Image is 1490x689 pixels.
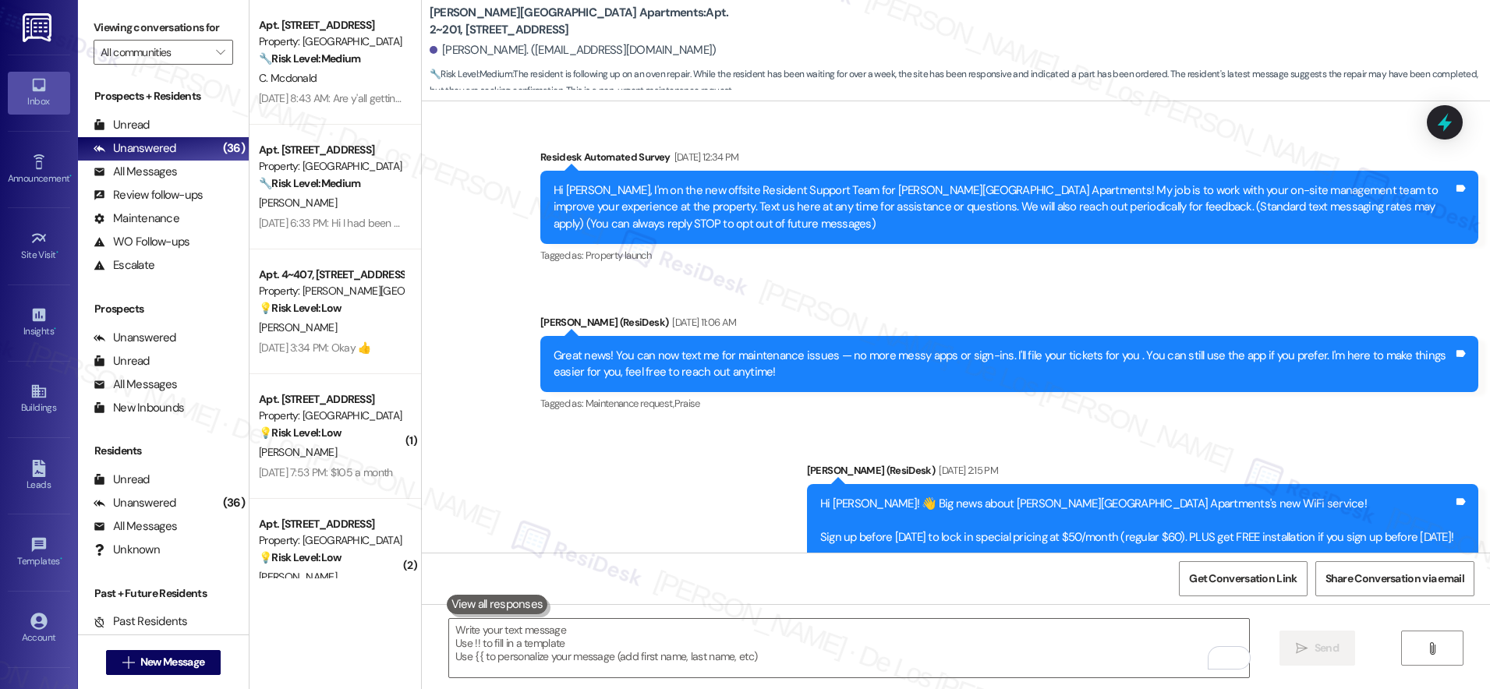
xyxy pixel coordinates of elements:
[8,532,70,574] a: Templates •
[78,585,249,602] div: Past + Future Residents
[69,171,72,182] span: •
[78,301,249,317] div: Prospects
[78,88,249,104] div: Prospects + Residents
[56,247,58,258] span: •
[94,613,188,630] div: Past Residents
[1279,631,1355,666] button: Send
[122,656,134,669] i: 
[60,553,62,564] span: •
[259,516,403,532] div: Apt. [STREET_ADDRESS]
[259,341,371,355] div: [DATE] 3:34 PM: Okay 👍
[94,353,150,369] div: Unread
[94,257,154,274] div: Escalate
[259,17,403,34] div: Apt. [STREET_ADDRESS]
[674,397,700,410] span: Praise
[430,66,1490,100] span: : The resident is following up on an oven repair. While the resident has been waiting for over a ...
[259,301,342,315] strong: 💡 Risk Level: Low
[259,196,337,210] span: [PERSON_NAME]
[540,149,1478,171] div: Residesk Automated Survey
[259,91,494,105] div: [DATE] 8:43 AM: Are y'all getting the service the units
[1179,561,1307,596] button: Get Conversation Link
[94,330,176,346] div: Unanswered
[8,302,70,344] a: Insights •
[259,465,392,479] div: [DATE] 7:53 PM: $105 a month
[94,518,177,535] div: All Messages
[259,51,360,65] strong: 🔧 Risk Level: Medium
[540,392,1478,415] div: Tagged as:
[259,71,317,85] span: C. Mcdonald
[259,408,403,424] div: Property: [GEOGRAPHIC_DATA]
[106,650,221,675] button: New Message
[807,462,1478,484] div: [PERSON_NAME] (ResiDesk)
[259,216,1069,230] div: [DATE] 6:33 PM: Hi I had been talking you yall about assistance and endeavors has 4 agencies that...
[1189,571,1297,587] span: Get Conversation Link
[94,117,150,133] div: Unread
[1315,561,1474,596] button: Share Conversation via email
[259,532,403,549] div: Property: [GEOGRAPHIC_DATA]
[259,267,403,283] div: Apt. 4~407, [STREET_ADDRESS]
[94,140,176,157] div: Unanswered
[259,158,403,175] div: Property: [GEOGRAPHIC_DATA]
[671,149,739,165] div: [DATE] 12:34 PM
[8,455,70,497] a: Leads
[259,176,360,190] strong: 🔧 Risk Level: Medium
[8,378,70,420] a: Buildings
[8,608,70,650] a: Account
[430,42,717,58] div: [PERSON_NAME]. ([EMAIL_ADDRESS][DOMAIN_NAME])
[101,40,208,65] input: All communities
[94,472,150,488] div: Unread
[259,320,337,334] span: [PERSON_NAME]
[554,348,1453,381] div: Great news! You can now text me for maintenance issues — no more messy apps or sign-ins. I'll fil...
[94,542,160,558] div: Unknown
[430,5,741,38] b: [PERSON_NAME][GEOGRAPHIC_DATA] Apartments: Apt. 2~201, [STREET_ADDRESS]
[259,570,337,584] span: [PERSON_NAME]
[94,495,176,511] div: Unanswered
[259,142,403,158] div: Apt. [STREET_ADDRESS]
[219,491,249,515] div: (36)
[94,234,189,250] div: WO Follow-ups
[1325,571,1464,587] span: Share Conversation via email
[449,619,1249,677] textarea: To enrich screen reader interactions, please activate Accessibility in Grammarly extension settings
[94,16,233,40] label: Viewing conversations for
[216,46,225,58] i: 
[586,249,651,262] span: Property launch
[554,182,1453,232] div: Hi [PERSON_NAME], I'm on the new offsite Resident Support Team for [PERSON_NAME][GEOGRAPHIC_DATA]...
[259,445,337,459] span: [PERSON_NAME]
[540,244,1478,267] div: Tagged as:
[586,397,674,410] span: Maintenance request ,
[668,314,736,330] div: [DATE] 11:06 AM
[430,68,512,80] strong: 🔧 Risk Level: Medium
[94,187,203,203] div: Review follow-ups
[8,225,70,267] a: Site Visit •
[54,323,56,334] span: •
[820,496,1453,579] div: Hi [PERSON_NAME]! 👋 Big news about [PERSON_NAME][GEOGRAPHIC_DATA] Apartments's new WiFi service! ...
[8,72,70,114] a: Inbox
[259,391,403,408] div: Apt. [STREET_ADDRESS]
[259,283,403,299] div: Property: [PERSON_NAME][GEOGRAPHIC_DATA] Apartments
[259,550,342,564] strong: 💡 Risk Level: Low
[540,314,1478,336] div: [PERSON_NAME] (ResiDesk)
[94,400,184,416] div: New Inbounds
[94,376,177,393] div: All Messages
[259,426,342,440] strong: 💡 Risk Level: Low
[935,462,998,479] div: [DATE] 2:15 PM
[140,654,204,670] span: New Message
[94,210,179,227] div: Maintenance
[219,136,249,161] div: (36)
[94,164,177,180] div: All Messages
[78,443,249,459] div: Residents
[23,13,55,42] img: ResiDesk Logo
[1315,640,1339,656] span: Send
[1296,642,1308,655] i: 
[259,34,403,50] div: Property: [GEOGRAPHIC_DATA]
[1426,642,1438,655] i: 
